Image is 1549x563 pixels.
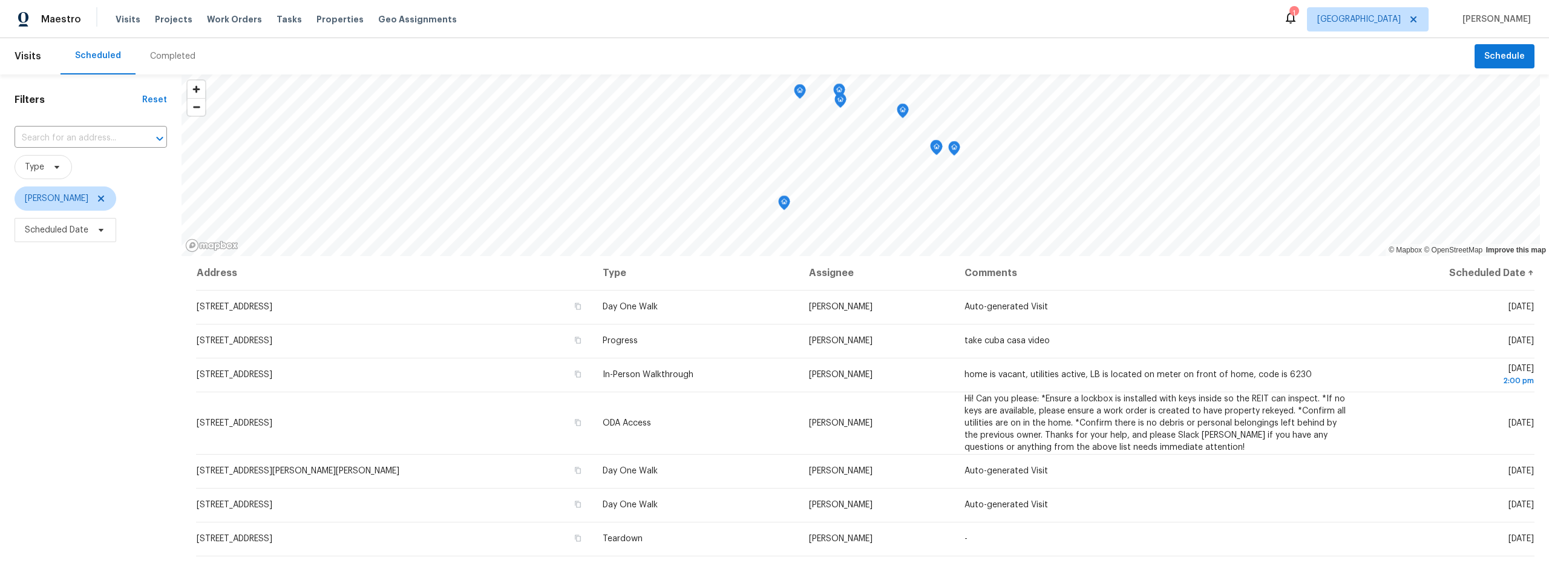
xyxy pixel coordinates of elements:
[1366,375,1534,387] div: 2:00 pm
[188,98,205,116] button: Zoom out
[1366,364,1534,387] span: [DATE]
[809,501,873,509] span: [PERSON_NAME]
[1486,246,1546,254] a: Improve this map
[185,239,238,252] a: Mapbox homepage
[188,81,205,98] button: Zoom in
[603,467,658,475] span: Day One Walk
[572,465,583,476] button: Copy Address
[603,535,643,543] span: Teardown
[151,130,168,147] button: Open
[15,129,133,148] input: Search for an address...
[142,94,167,106] div: Reset
[603,370,693,379] span: In-Person Walkthrough
[964,337,1050,345] span: take cuba casa video
[207,13,262,25] span: Work Orders
[25,224,88,236] span: Scheduled Date
[834,93,847,112] div: Map marker
[188,99,205,116] span: Zoom out
[182,74,1540,256] canvas: Map
[316,13,364,25] span: Properties
[794,84,806,103] div: Map marker
[897,104,909,122] div: Map marker
[1508,419,1534,427] span: [DATE]
[15,43,41,70] span: Visits
[1424,246,1482,254] a: OpenStreetMap
[809,419,873,427] span: [PERSON_NAME]
[197,501,272,509] span: [STREET_ADDRESS]
[930,140,942,159] div: Map marker
[75,50,121,62] div: Scheduled
[197,337,272,345] span: [STREET_ADDRESS]
[196,256,593,290] th: Address
[809,467,873,475] span: [PERSON_NAME]
[25,161,44,173] span: Type
[197,419,272,427] span: [STREET_ADDRESS]
[603,337,638,345] span: Progress
[277,15,302,24] span: Tasks
[809,370,873,379] span: [PERSON_NAME]
[1508,303,1534,311] span: [DATE]
[197,303,272,311] span: [STREET_ADDRESS]
[378,13,457,25] span: Geo Assignments
[964,467,1048,475] span: Auto-generated Visit
[1458,13,1531,25] span: [PERSON_NAME]
[1508,467,1534,475] span: [DATE]
[809,303,873,311] span: [PERSON_NAME]
[572,417,583,428] button: Copy Address
[41,13,81,25] span: Maestro
[593,256,799,290] th: Type
[1357,256,1534,290] th: Scheduled Date ↑
[964,370,1312,379] span: home is vacant, utilities active, LB is located on meter on front of home, code is 6230
[116,13,140,25] span: Visits
[1389,246,1422,254] a: Mapbox
[964,501,1048,509] span: Auto-generated Visit
[603,419,651,427] span: ODA Access
[1317,13,1401,25] span: [GEOGRAPHIC_DATA]
[799,256,955,290] th: Assignee
[1508,501,1534,509] span: [DATE]
[964,395,1346,452] span: Hi! Can you please: *Ensure a lockbox is installed with keys inside so the REIT can inspect. *If ...
[572,335,583,346] button: Copy Address
[572,499,583,510] button: Copy Address
[1508,535,1534,543] span: [DATE]
[964,303,1048,311] span: Auto-generated Visit
[948,141,960,160] div: Map marker
[155,13,192,25] span: Projects
[572,369,583,380] button: Copy Address
[572,533,583,544] button: Copy Address
[150,50,195,62] div: Completed
[197,467,399,475] span: [STREET_ADDRESS][PERSON_NAME][PERSON_NAME]
[809,535,873,543] span: [PERSON_NAME]
[603,501,658,509] span: Day One Walk
[955,256,1357,290] th: Comments
[197,370,272,379] span: [STREET_ADDRESS]
[1289,7,1298,19] div: 1
[25,193,88,205] span: [PERSON_NAME]
[833,84,845,102] div: Map marker
[809,337,873,345] span: [PERSON_NAME]
[1508,337,1534,345] span: [DATE]
[572,301,583,312] button: Copy Address
[931,140,943,159] div: Map marker
[1484,49,1525,64] span: Schedule
[197,535,272,543] span: [STREET_ADDRESS]
[1475,44,1534,69] button: Schedule
[15,94,142,106] h1: Filters
[778,196,790,214] div: Map marker
[603,303,658,311] span: Day One Walk
[964,535,968,543] span: -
